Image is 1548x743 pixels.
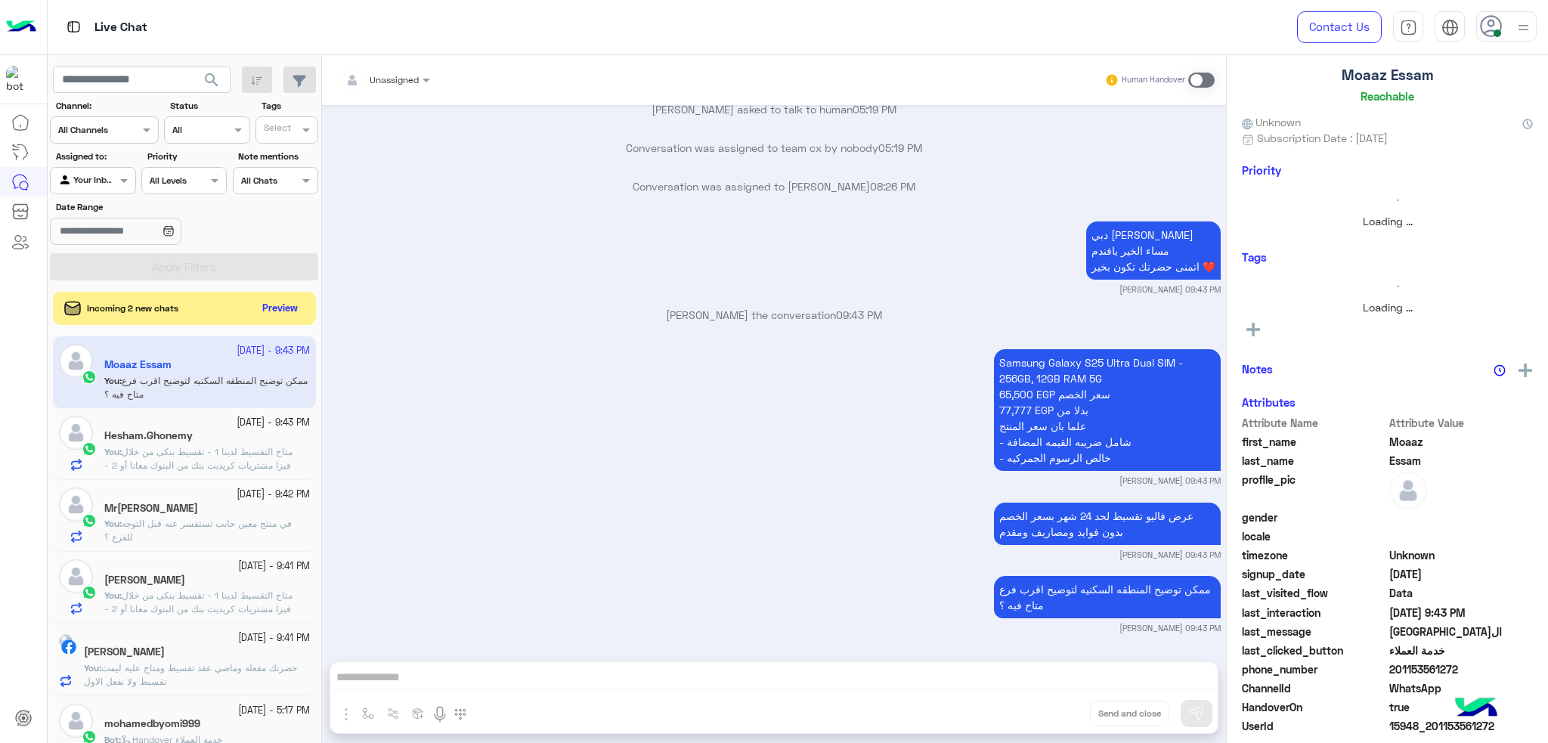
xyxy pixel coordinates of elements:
img: WhatsApp [82,513,97,528]
img: tab [64,17,83,36]
small: [PERSON_NAME] 09:43 PM [1119,622,1221,634]
small: Human Handover [1122,74,1185,86]
label: Priority [147,150,225,163]
p: 10/10/2025, 9:43 PM [994,576,1221,618]
p: Conversation was assigned to [PERSON_NAME] [328,178,1221,194]
span: last_name [1242,453,1386,469]
span: You [84,662,99,673]
span: Loading ... [1363,301,1413,314]
span: في منتج معين حابب تستفسر عنه قبل التوجه للفرع ؟ [104,518,292,543]
p: [PERSON_NAME] the conversation [328,307,1221,323]
img: picture [59,634,73,648]
span: You [104,446,119,457]
h5: mohamedbyomi999 [104,717,200,730]
span: null [1389,509,1534,525]
small: [DATE] - 9:41 PM [238,559,310,574]
span: last_message [1242,624,1386,639]
span: ChannelId [1242,680,1386,696]
span: 05:19 PM [853,103,896,116]
span: signup_date [1242,566,1386,582]
img: profile [1514,18,1533,37]
label: Assigned to: [56,150,134,163]
span: Attribute Name [1242,415,1386,431]
button: Send and close [1090,701,1169,726]
span: Unknown [1389,547,1534,563]
span: متاح التقسيط لدينا 1 - تقسيط بنكى من خلال فيزا مشتريات كريديت بنك من البنوك معانا أو 2 - تقسيط من... [104,446,304,498]
img: tab [1400,19,1417,36]
img: add [1519,364,1532,377]
small: [PERSON_NAME] 09:43 PM [1119,549,1221,561]
p: 10/10/2025, 9:43 PM [994,503,1221,545]
h5: Moaaz Essam [1342,67,1433,84]
span: Loading ... [1363,215,1413,228]
img: defaultAdmin.png [59,704,93,738]
div: loading... [1246,273,1529,299]
small: [DATE] - 5:17 PM [238,704,310,718]
span: profile_pic [1242,472,1386,506]
span: first_name [1242,434,1386,450]
span: 09:43 PM [836,308,882,321]
b: : [104,446,122,457]
img: defaultAdmin.png [59,416,93,450]
button: Apply Filters [50,253,318,280]
h5: Hesham.Ghonemy [104,429,193,442]
label: Date Range [56,200,225,214]
span: متاح التقسيط لدينا 1 - تقسيط بنكى من خلال فيزا مشتريات كريديت بنك من البنوك معانا أو 2 - تقسيط من... [104,590,304,642]
div: loading... [1246,187,1529,213]
span: gender [1242,509,1386,525]
span: Incoming 2 new chats [87,302,178,315]
span: You [104,590,119,601]
span: Attribute Value [1389,415,1534,431]
span: timezone [1242,547,1386,563]
h6: Reachable [1361,89,1414,103]
p: Live Chat [94,17,147,38]
span: 08:26 PM [870,180,915,193]
span: true [1389,699,1534,715]
span: Unassigned [370,74,419,85]
img: defaultAdmin.png [59,559,93,593]
img: defaultAdmin.png [59,488,93,522]
span: خدمة العملاء [1389,642,1534,658]
h5: Mohamed ⚖️ [104,574,185,587]
span: HandoverOn [1242,699,1386,715]
span: Subscription Date : [DATE] [1257,130,1388,146]
small: [DATE] - 9:43 PM [237,416,310,430]
span: 2 [1389,680,1534,696]
span: null [1389,528,1534,544]
p: [PERSON_NAME] asked to talk to human [328,101,1221,117]
img: 1403182699927242 [6,66,33,93]
b: : [104,590,122,601]
span: last_visited_flow [1242,585,1386,601]
button: search [193,67,231,99]
img: tab [1441,19,1459,36]
img: WhatsApp [82,585,97,600]
small: [DATE] - 9:42 PM [237,488,310,502]
img: defaultAdmin.png [1389,472,1427,509]
span: last_clicked_button [1242,642,1386,658]
h6: Notes [1242,362,1273,376]
p: Conversation was assigned to team cx by nobody [328,140,1221,156]
span: 15948_201153561272 [1389,718,1534,734]
span: 2025-10-10T14:17:41.431Z [1389,566,1534,582]
label: Status [170,99,248,113]
small: [PERSON_NAME] 09:43 PM [1119,283,1221,296]
span: You [104,518,119,529]
label: Tags [262,99,317,113]
span: phone_number [1242,661,1386,677]
img: Facebook [61,639,76,655]
small: [PERSON_NAME] 09:43 PM [1119,475,1221,487]
img: WhatsApp [82,441,97,457]
img: hulul-logo.png [1450,683,1503,735]
h6: Attributes [1242,395,1296,409]
h6: Priority [1242,163,1281,177]
a: Contact Us [1297,11,1382,43]
p: 10/10/2025, 9:43 PM [994,349,1221,471]
span: 05:19 PM [878,141,922,154]
b: : [104,518,122,529]
div: Select [262,121,291,138]
span: last_interaction [1242,605,1386,621]
label: Channel: [56,99,157,113]
span: search [203,71,221,89]
span: 2025-10-10T18:43:53.6313073Z [1389,605,1534,621]
span: القاهرة [1389,624,1534,639]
